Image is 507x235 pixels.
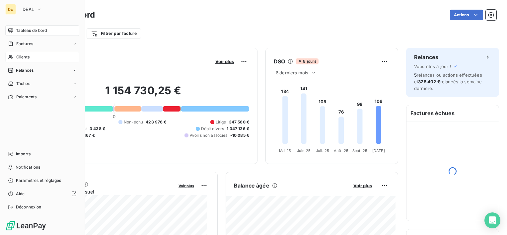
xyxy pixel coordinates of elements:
[16,164,40,170] span: Notifications
[352,148,367,153] tspan: Sept. 25
[229,119,249,125] span: 347 560 €
[16,81,30,87] span: Tâches
[213,58,236,64] button: Voir plus
[353,183,372,188] span: Voir plus
[177,183,196,189] button: Voir plus
[276,70,308,75] span: 6 derniers mois
[90,126,105,132] span: 3 438 €
[37,84,249,104] h2: 1 154 730,25 €
[16,204,41,210] span: Déconnexion
[215,59,234,64] span: Voir plus
[124,119,143,125] span: Non-échu
[113,114,115,119] span: 0
[16,41,33,47] span: Factures
[406,105,499,121] h6: Factures échues
[230,132,249,138] span: -10 085 €
[414,72,417,78] span: 5
[414,64,451,69] span: Vous êtes à jour !
[334,148,348,153] tspan: Août 25
[484,212,500,228] div: Open Intercom Messenger
[37,188,174,195] span: Chiffre d'affaires mensuel
[297,148,311,153] tspan: Juin 25
[234,182,269,190] h6: Balance âgée
[16,151,31,157] span: Imports
[296,58,318,64] span: 8 jours
[190,132,228,138] span: Avoirs non associés
[414,72,482,91] span: relances ou actions effectuées et relancés la semaine dernière.
[279,148,291,153] tspan: Mai 25
[16,178,61,184] span: Paramètres et réglages
[351,183,374,189] button: Voir plus
[179,184,194,188] span: Voir plus
[316,148,329,153] tspan: Juil. 25
[23,7,34,12] span: DEAL
[16,67,34,73] span: Relances
[372,148,385,153] tspan: [DATE]
[16,54,30,60] span: Clients
[16,191,25,197] span: Aide
[16,94,36,100] span: Paiements
[87,28,141,39] button: Filtrer par facture
[201,126,224,132] span: Débit divers
[5,220,46,231] img: Logo LeanPay
[5,189,79,199] a: Aide
[216,119,226,125] span: Litige
[5,4,16,15] div: DE
[16,28,47,34] span: Tableau de bord
[274,57,285,65] h6: DSO
[227,126,249,132] span: 1 347 126 €
[450,10,483,20] button: Actions
[414,53,438,61] h6: Relances
[146,119,166,125] span: 423 976 €
[418,79,440,84] span: 328 402 €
